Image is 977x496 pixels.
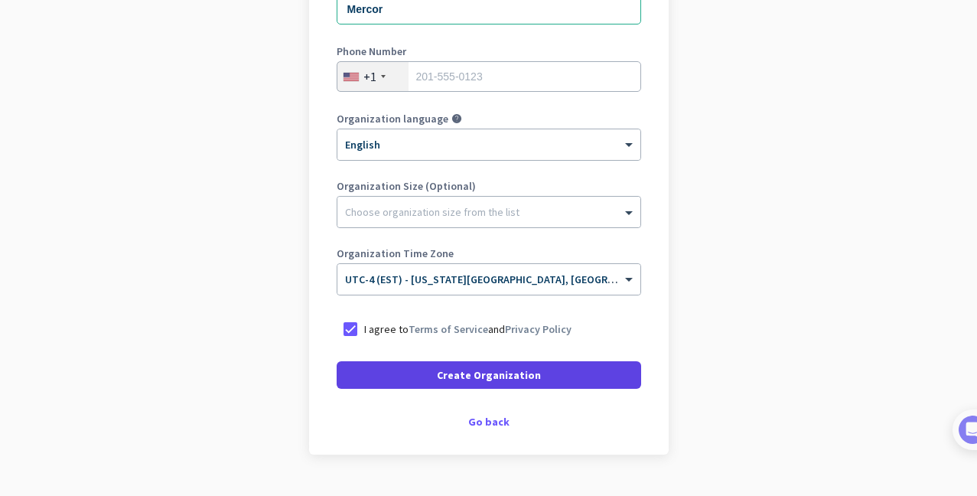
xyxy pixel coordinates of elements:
div: +1 [363,69,376,84]
div: Go back [337,416,641,427]
label: Organization Size (Optional) [337,181,641,191]
a: Terms of Service [409,322,488,336]
span: Create Organization [437,367,541,383]
label: Phone Number [337,46,641,57]
label: Organization language [337,113,448,124]
label: Organization Time Zone [337,248,641,259]
button: Create Organization [337,361,641,389]
input: 201-555-0123 [337,61,641,92]
i: help [451,113,462,124]
a: Privacy Policy [505,322,572,336]
p: I agree to and [364,321,572,337]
